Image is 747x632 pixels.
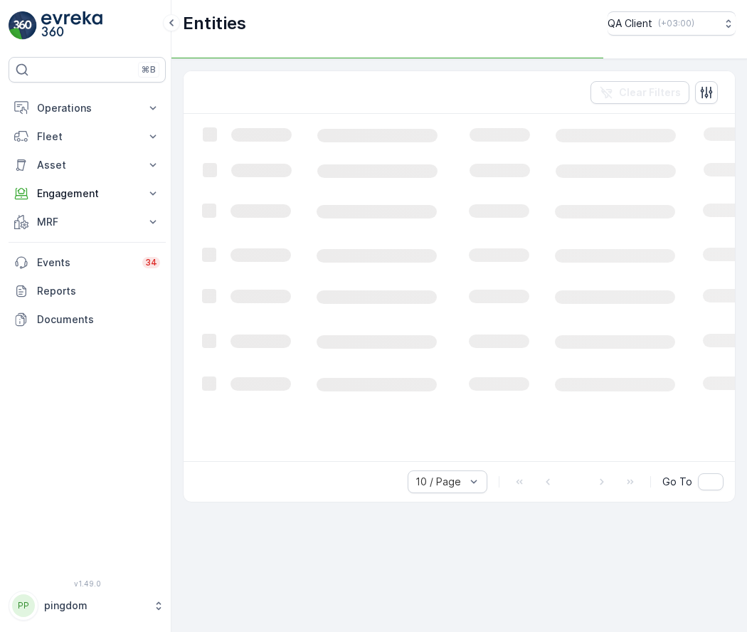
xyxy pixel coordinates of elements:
[41,11,102,40] img: logo_light-DOdMpM7g.png
[37,101,137,115] p: Operations
[9,11,37,40] img: logo
[662,475,692,489] span: Go To
[9,179,166,208] button: Engagement
[145,257,157,268] p: 34
[37,130,137,144] p: Fleet
[619,85,681,100] p: Clear Filters
[608,16,652,31] p: QA Client
[37,256,134,270] p: Events
[37,312,160,327] p: Documents
[9,579,166,588] span: v 1.49.0
[37,215,137,229] p: MRF
[590,81,689,104] button: Clear Filters
[37,186,137,201] p: Engagement
[9,122,166,151] button: Fleet
[9,591,166,621] button: PPpingdom
[608,11,736,36] button: QA Client(+03:00)
[183,12,246,35] p: Entities
[142,64,156,75] p: ⌘B
[37,284,160,298] p: Reports
[658,18,694,29] p: ( +03:00 )
[9,151,166,179] button: Asset
[9,305,166,334] a: Documents
[37,158,137,172] p: Asset
[9,94,166,122] button: Operations
[9,248,166,277] a: Events34
[12,594,35,617] div: PP
[9,277,166,305] a: Reports
[9,208,166,236] button: MRF
[44,599,146,613] p: pingdom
